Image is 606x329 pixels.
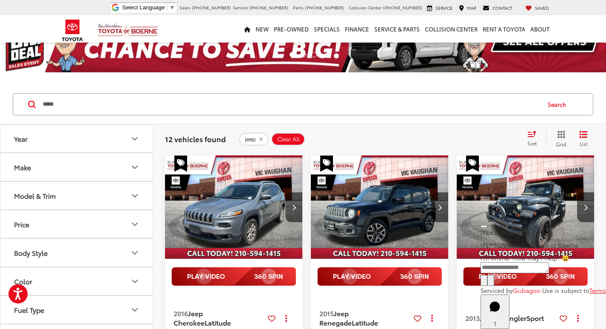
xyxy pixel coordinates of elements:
[435,5,452,11] span: Service
[456,155,595,259] div: 2013 Jeep Wrangler Sport 0
[352,318,378,327] span: Latitude
[253,15,271,43] a: New
[528,15,552,43] a: About
[317,267,442,286] img: full motion video
[349,4,382,11] span: Collision Center
[165,134,226,144] span: 12 vehicles found
[14,220,29,228] div: Price
[242,15,253,43] a: Home
[245,136,256,143] span: jeep
[546,130,573,147] button: Grid View
[0,153,154,181] button: MakeMake
[480,15,528,43] a: Rent a Toyota
[293,4,304,11] span: Parts
[481,295,509,329] button: Toggle Chat Window
[239,133,269,146] button: remove jeep
[130,305,140,315] div: Fuel Type
[42,94,540,114] input: Search by Make, Model, or Keyword
[57,17,88,44] img: Toyota
[122,4,175,11] a: Select Language​
[14,249,48,257] div: Body Style
[130,248,140,258] div: Body Style
[130,219,140,229] div: Price
[589,286,606,295] a: Terms
[285,315,287,321] span: dropdown dots
[465,313,480,323] span: 2013
[494,319,496,328] span: 1
[179,4,191,11] span: Sales
[579,140,588,147] span: List
[431,315,433,321] span: dropdown dots
[0,210,154,238] button: PricePrice
[130,134,140,144] div: Year
[481,241,606,249] p: [PERSON_NAME] Toyota of Boerne
[492,5,512,11] span: Contact
[165,155,303,260] img: 2016 Jeep Cherokee Latitude
[14,192,56,200] div: Model & Trim
[577,192,594,222] button: Next image
[457,5,478,11] a: Map
[14,163,31,171] div: Make
[310,155,449,259] div: 2015 Jeep Renegade Latitude 0
[465,313,556,323] a: 2013Jeep WranglerSport
[130,162,140,172] div: Make
[174,308,205,327] span: Jeep Cherokee
[0,182,154,209] button: Model & TrimModel & Trim
[342,15,372,43] a: Finance
[277,136,300,143] span: Clear All
[165,155,303,259] div: 2016 Jeep Cherokee Latitude 0
[174,309,265,328] a: 2016Jeep CherokeeLatitude
[271,133,305,146] button: Clear All
[556,140,566,148] span: Grid
[422,15,480,43] a: Collision Center
[174,155,187,172] span: Special
[192,4,231,11] span: [PHONE_NUMBER]
[540,94,578,115] button: Search
[310,155,449,259] a: 2015 Jeep Renegade Latitude2015 Jeep Renegade Latitude2015 Jeep Renegade Latitude2015 Jeep Renega...
[481,262,549,273] textarea: Type your message
[0,239,154,266] button: Body StyleBody Style
[165,155,303,259] a: 2016 Jeep Cherokee Latitude2016 Jeep Cherokee Latitude2016 Jeep Cherokee Latitude2016 Jeep Cherok...
[279,311,294,326] button: Actions
[523,130,546,147] button: Select sort value
[320,155,333,172] span: Special
[463,267,588,286] img: full motion video
[310,155,449,260] img: 2015 Jeep Renegade Latitude
[122,4,165,11] span: Select Language
[542,286,589,295] span: Use is subject to
[383,4,422,11] span: [PHONE_NUMBER]
[319,309,410,328] a: 2015Jeep RenegadeLatitude
[0,125,154,152] button: YearYear
[487,275,494,286] button: Send Message
[285,192,302,222] button: Next image
[174,308,188,318] span: 2016
[14,134,28,143] div: Year
[466,155,479,172] span: Special
[513,286,542,295] a: Gubagoo.
[484,296,506,318] svg: Start Chat
[573,130,594,147] button: List View
[431,192,448,222] button: Next image
[0,267,154,295] button: ColorColor
[14,277,32,285] div: Color
[425,5,455,11] a: Service
[481,220,606,295] div: Close[PERSON_NAME][PERSON_NAME] Toyota of BoerneI'm online! How may I help? 😀Type your messageCha...
[130,191,140,201] div: Model & Trim
[481,228,606,237] p: [PERSON_NAME]
[205,318,231,327] span: Latitude
[535,5,549,11] span: Saved
[481,254,569,262] span: I'm online! How may I help? 😀
[319,308,334,318] span: 2015
[169,4,175,11] span: ▼
[97,23,158,38] img: Vic Vaughan Toyota of Boerne
[130,276,140,286] div: Color
[14,306,44,314] div: Fuel Type
[523,5,551,11] a: My Saved Vehicles
[527,140,537,147] span: Sort
[311,15,342,43] a: Specials
[372,15,422,43] a: Service & Parts: Opens in a new tab
[467,5,476,11] span: Map
[233,4,248,11] span: Service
